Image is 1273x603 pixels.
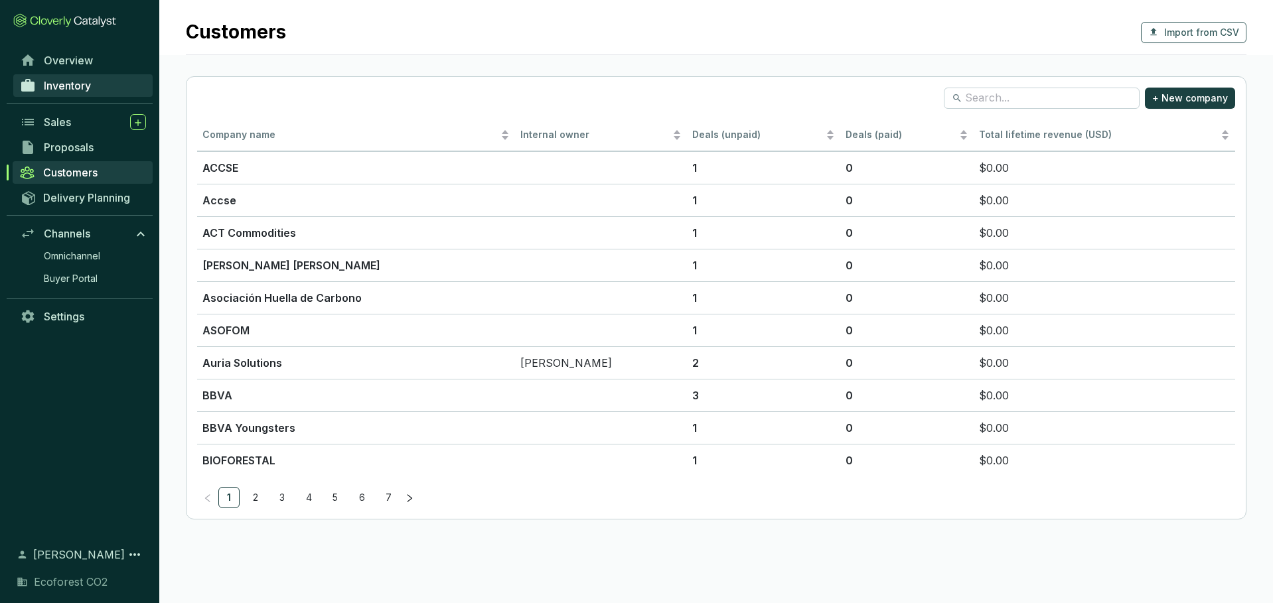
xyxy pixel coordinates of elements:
p: [PERSON_NAME] [520,355,682,371]
p: 1 [692,160,835,176]
p: 1 [692,322,835,338]
span: Deals (paid) [846,129,956,141]
td: $0.00 [974,346,1235,379]
span: Buyer Portal [44,272,98,285]
p: 0 [846,257,968,273]
button: + New company [1145,88,1235,109]
a: 2 [246,488,265,507]
li: Previous Page [197,487,218,508]
span: Import from CSV [1164,26,1239,39]
a: Omnichannel [37,246,153,266]
li: 1 [218,487,240,508]
th: Company name [197,119,515,152]
li: 6 [351,487,372,508]
td: $0.00 [974,249,1235,281]
a: Channels [13,222,153,245]
td: $0.00 [974,411,1235,444]
td: $0.00 [974,281,1235,314]
span: Settings [44,310,84,323]
span: Omnichannel [44,249,100,263]
a: 3 [272,488,292,507]
span: [PERSON_NAME] [33,547,125,563]
th: Deals (paid) [840,119,974,152]
a: Delivery Planning [13,186,153,208]
p: BBVA [202,387,510,403]
td: $0.00 [974,314,1235,346]
p: 1 [692,452,835,468]
td: $0.00 [974,444,1235,476]
p: BIOFORESTAL [202,452,510,468]
a: Inventory [13,74,153,97]
span: Internal owner [520,129,670,141]
button: right [399,487,420,508]
p: 1 [692,257,835,273]
span: Total lifetime revenue (USD) [979,129,1112,140]
p: 0 [846,387,968,403]
span: Customers [43,166,98,179]
li: 4 [298,487,319,508]
span: Deals (unpaid) [692,129,823,141]
a: 6 [352,488,372,507]
p: 1 [692,420,835,436]
span: Inventory [44,79,91,92]
a: Overview [13,49,153,72]
li: 3 [271,487,293,508]
td: $0.00 [974,151,1235,184]
h1: Customers [186,21,286,44]
p: 1 [692,290,835,306]
a: 4 [299,488,319,507]
td: $0.00 [974,184,1235,216]
span: Delivery Planning [43,191,130,204]
span: Sales [44,115,71,129]
a: Buyer Portal [37,269,153,289]
a: Sales [13,111,153,133]
a: 1 [219,488,239,507]
td: $0.00 [974,379,1235,411]
a: Proposals [13,136,153,159]
p: Auria Solutions [202,355,510,371]
a: Settings [13,305,153,328]
li: Next Page [399,487,420,508]
th: Deals (unpaid) [687,119,840,152]
span: left [203,494,212,503]
p: Asociación Huella de Carbono [202,290,510,306]
p: 3 [692,387,835,403]
span: right [405,494,414,503]
span: Proposals [44,141,94,154]
p: 1 [692,225,835,241]
a: 7 [378,488,398,507]
button: Import from CSV [1141,22,1246,43]
li: 5 [325,487,346,508]
input: Search... [965,91,1120,105]
button: left [197,487,218,508]
p: BBVA Youngsters [202,420,510,436]
p: 0 [846,355,968,371]
a: Customers [13,161,153,184]
li: 7 [378,487,399,508]
span: + New company [1152,92,1228,105]
li: 2 [245,487,266,508]
span: Channels [44,227,90,240]
p: 0 [846,225,968,241]
th: Internal owner [515,119,688,152]
span: Ecoforest CO2 [34,574,108,590]
td: $0.00 [974,216,1235,249]
p: ACT Commodities [202,225,510,241]
p: [PERSON_NAME] [PERSON_NAME] [202,257,510,273]
p: 0 [846,420,968,436]
span: Company name [202,129,498,141]
p: 0 [846,192,968,208]
p: 0 [846,322,968,338]
p: Accse [202,192,510,208]
p: ACCSE [202,160,510,176]
p: ASOFOM [202,322,510,338]
p: 1 [692,192,835,208]
p: 2 [692,355,835,371]
p: 0 [846,290,968,306]
span: Overview [44,54,93,67]
p: 0 [846,452,968,468]
p: 0 [846,160,968,176]
a: 5 [325,488,345,507]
